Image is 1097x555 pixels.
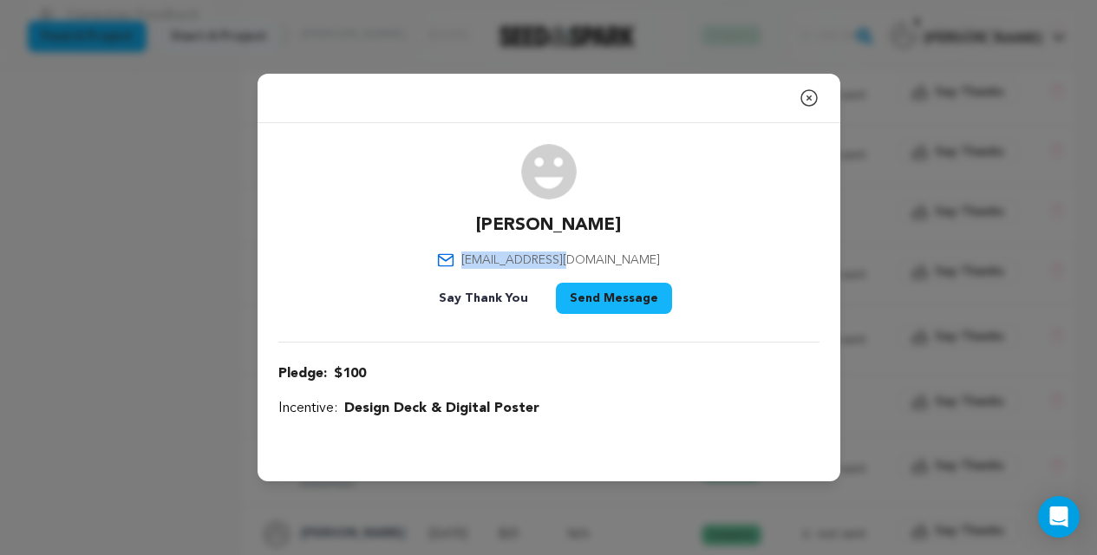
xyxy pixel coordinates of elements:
[1038,496,1080,538] div: Open Intercom Messenger
[521,144,577,199] img: user.png
[556,283,672,314] button: Send Message
[334,363,366,384] span: $100
[425,283,542,314] button: Say Thank You
[476,213,621,238] p: [PERSON_NAME]
[344,398,539,419] span: Design Deck & Digital Poster
[278,398,337,419] span: Incentive:
[461,251,660,269] span: [EMAIL_ADDRESS][DOMAIN_NAME]
[278,363,327,384] span: Pledge:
